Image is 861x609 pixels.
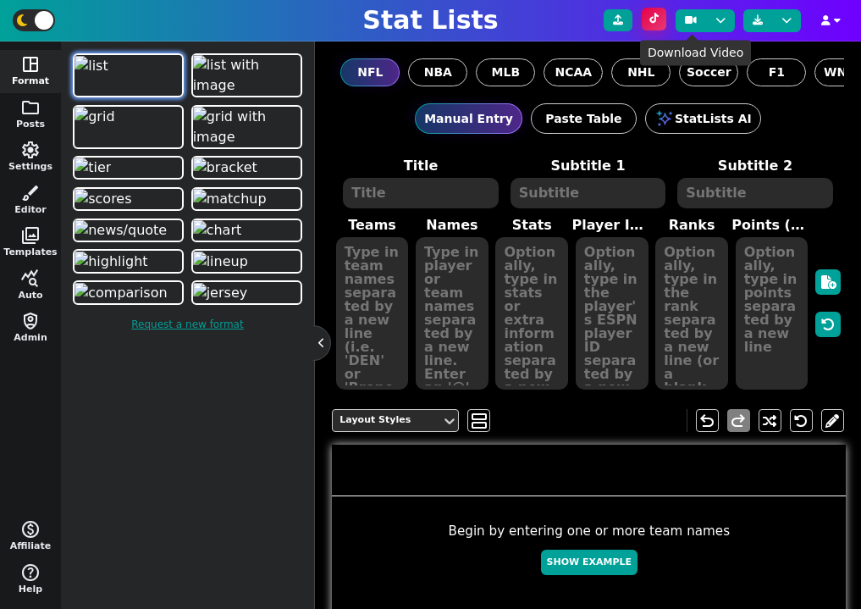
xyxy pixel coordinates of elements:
span: brush [20,183,41,203]
span: space_dashboard [20,54,41,75]
label: Ranks [652,215,731,235]
span: help [20,562,41,583]
img: grid [75,107,114,127]
span: settings [20,140,41,160]
img: jersey [193,283,248,303]
span: shield_person [20,311,41,331]
button: Manual Entry [415,103,522,134]
label: Title [337,156,504,176]
span: F1 [769,64,785,81]
button: Paste Table [531,103,637,134]
span: NHL [627,64,654,81]
span: NBA [424,64,452,81]
img: matchup [193,189,267,209]
span: MLB [492,64,521,81]
label: Subtitle 2 [671,156,838,176]
img: comparison [75,283,167,303]
a: Request a new format [69,308,306,340]
label: Subtitle 1 [505,156,671,176]
img: highlight [75,252,147,272]
img: list with image [193,55,301,96]
img: list [75,56,108,76]
div: Layout Styles [339,413,434,428]
label: Points (< 8 teams) [731,215,811,235]
img: bracket [193,158,257,178]
span: redo [728,411,748,431]
img: news/quote [75,220,167,241]
span: query_stats [20,269,41,289]
span: NCAA [555,64,592,81]
label: Player ID/Image URL [572,215,652,235]
span: NFL [357,64,383,81]
div: Begin by entering one or more team names [332,522,846,584]
img: tier [75,158,111,178]
img: chart [193,220,242,241]
img: grid with image [193,107,301,147]
h1: Stat Lists [362,5,498,36]
span: folder [20,97,41,118]
button: Show Example [541,550,637,576]
span: photo_library [20,225,41,246]
img: scores [75,189,131,209]
button: StatLists AI [645,103,761,134]
span: undo [697,411,717,431]
button: redo [727,409,750,432]
span: monetization_on [20,519,41,540]
span: Soccer [687,64,731,81]
label: Names [412,215,492,235]
button: undo [696,409,719,432]
label: Stats [492,215,571,235]
img: lineup [193,252,248,272]
label: Teams [332,215,411,235]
